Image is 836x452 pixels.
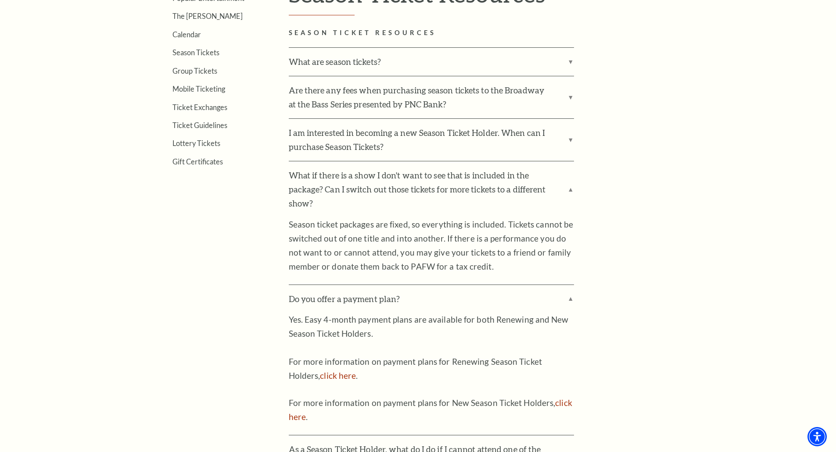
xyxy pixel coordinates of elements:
[289,313,574,383] p: Yes. Easy 4-month payment plans are available for both Renewing and New Season Ticket Holders. Fo...
[172,30,201,39] a: Calendar
[172,48,219,57] a: Season Tickets
[320,370,356,381] a: For more information on payment plans for Renewing Season Ticket Holders, click here
[289,28,690,39] h2: Season Ticket Resources
[807,427,827,446] div: Accessibility Menu
[289,48,574,76] label: What are season tickets?
[172,121,227,129] a: Ticket Guidelines
[289,161,574,217] label: What if there is a show I don't want to see that is included in the package? Can I switch out tho...
[289,119,574,161] label: I am interested in becoming a new Season Ticket Holder. When can I purchase Season Tickets?
[172,85,225,93] a: Mobile Ticketing
[289,285,574,313] label: Do you offer a payment plan?
[172,157,223,166] a: Gift Certificates
[172,139,220,147] a: Lottery Tickets
[289,217,574,274] p: Season ticket packages are fixed, so everything is included. Tickets cannot be switched out of on...
[172,67,217,75] a: Group Tickets
[172,12,243,20] a: The [PERSON_NAME]
[172,103,227,111] a: Ticket Exchanges
[289,396,574,424] p: For more information on payment plans for New Season Ticket Holders, .
[289,76,574,118] label: Are there any fees when purchasing season tickets to the Broadway at the Bass Series presented by...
